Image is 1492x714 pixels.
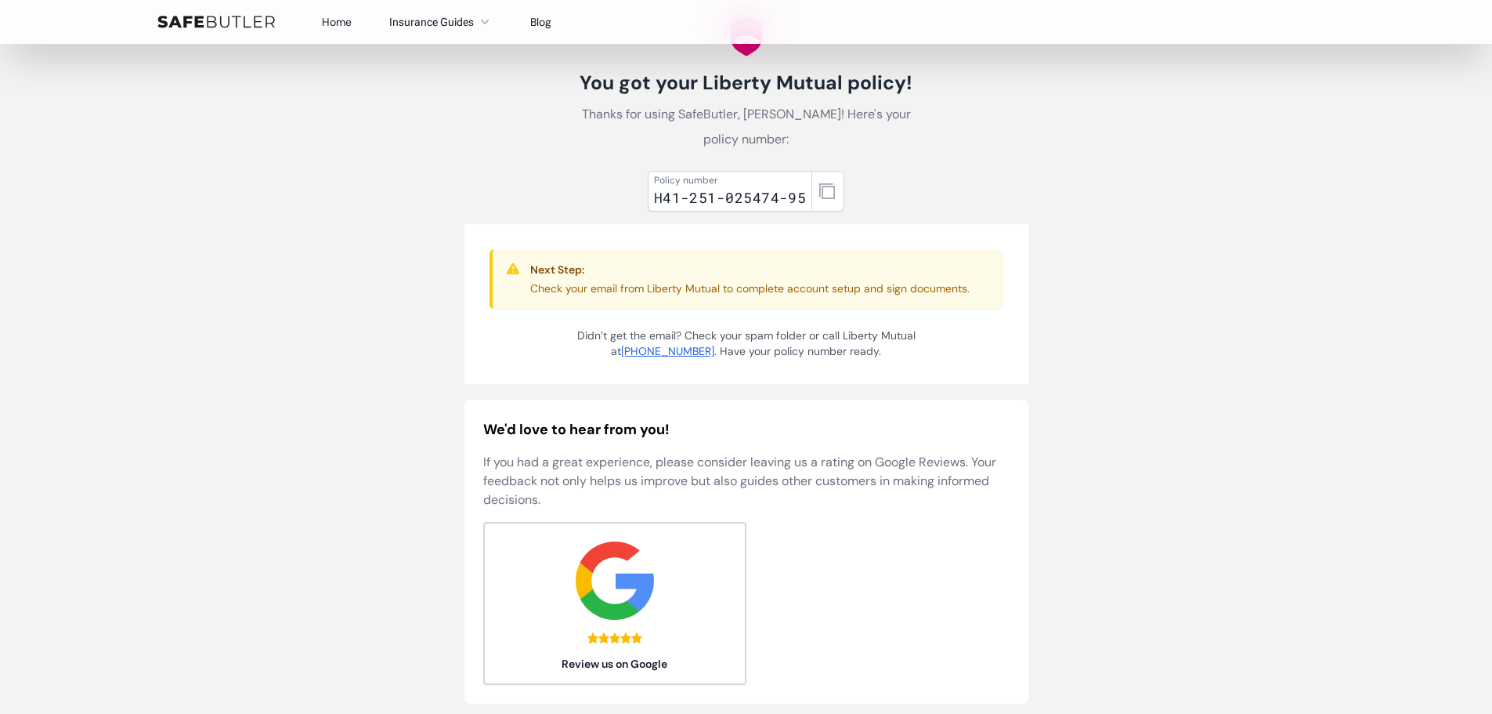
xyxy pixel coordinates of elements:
img: SafeButler Text Logo [157,16,275,28]
a: Home [322,15,352,29]
div: H41-251-025474-95 [654,187,807,208]
h2: We'd love to hear from you! [483,419,1010,440]
div: Policy number [654,174,807,187]
img: google.svg [576,542,654,620]
p: Check your email from Liberty Mutual to complete account setup and sign documents. [530,281,970,296]
p: Thanks for using SafeButler, [PERSON_NAME]! Here's your policy number: [571,102,922,152]
p: If you had a great experience, please consider leaving us a rating on Google Reviews. Your feedba... [483,453,1010,509]
div: 5.0 [587,632,642,643]
a: [PHONE_NUMBER] [621,344,714,358]
button: Insurance Guides [389,13,493,31]
a: Blog [530,15,551,29]
h3: Next Step: [530,262,970,277]
h1: You got your Liberty Mutual policy! [571,71,922,96]
a: Review us on Google [483,522,746,685]
span: Review us on Google [484,656,746,672]
p: Didn’t get the email? Check your spam folder or call Liberty Mutual at . Have your policy number ... [571,328,922,359]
